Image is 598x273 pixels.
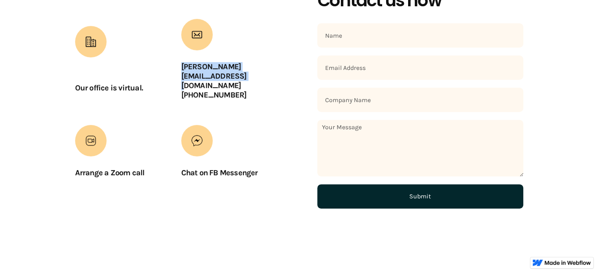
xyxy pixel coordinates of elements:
[545,260,591,265] img: Made in Webflow
[75,83,143,92] a: Our office is virtual.
[181,62,247,90] a: [PERSON_NAME][EMAIL_ADDRESS][DOMAIN_NAME]‍
[317,55,523,80] input: Email Address
[317,23,523,48] input: Name
[317,23,523,209] form: Contact Form
[317,184,523,209] input: Submit
[75,168,145,178] h3: Arrange a Zoom call
[85,36,97,48] img: Link to the address of Creative Content
[181,90,247,99] a: [PHONE_NUMBER]
[317,88,523,112] input: Company Name
[181,62,247,90] strong: [PERSON_NAME][EMAIL_ADDRESS][DOMAIN_NAME] ‍
[181,168,258,178] h3: Chat on FB Messenger
[191,29,203,40] img: Link to email Creative Content
[75,125,175,185] a: Arrange a Zoom call
[191,135,203,147] img: Link to connect with Facebook Messenger
[181,125,281,185] a: Link to connect with Facebook MessengerChat on FB Messenger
